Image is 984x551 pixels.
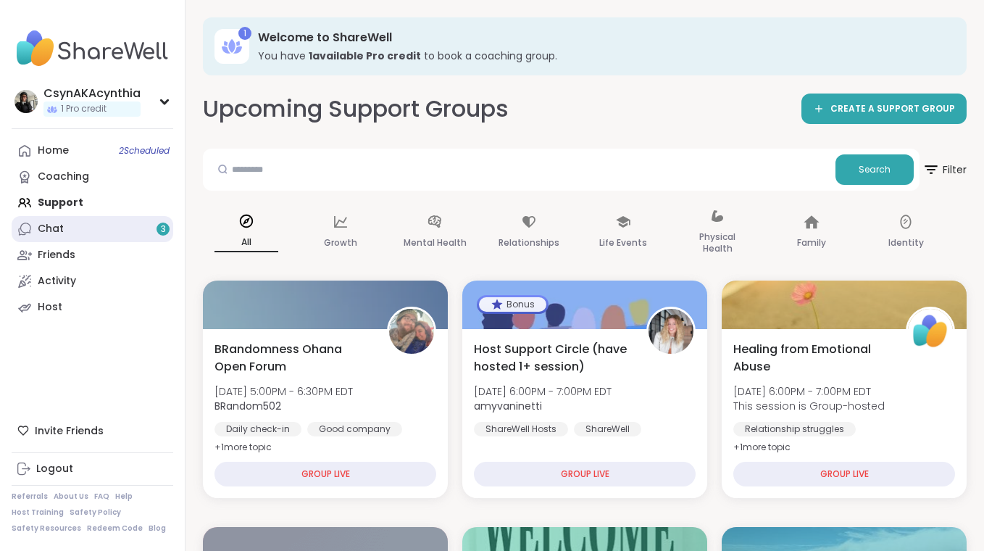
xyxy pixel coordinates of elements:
p: Life Events [599,234,647,252]
div: Coaching [38,170,89,184]
p: Identity [888,234,924,252]
p: Physical Health [685,228,749,257]
a: Host Training [12,507,64,518]
a: Help [115,492,133,502]
a: Coaching [12,164,173,190]
p: All [214,233,278,252]
p: Growth [324,234,357,252]
a: CREATE A SUPPORT GROUP [801,94,967,124]
span: [DATE] 5:00PM - 6:30PM EDT [214,384,353,399]
div: Chat [38,222,64,236]
div: Daily check-in [214,422,301,436]
img: CsynAKAcynthia [14,90,38,113]
div: Logout [36,462,73,476]
div: Invite Friends [12,418,173,444]
div: Activity [38,274,76,289]
b: 1 available Pro credit [309,49,421,63]
p: Family [797,234,826,252]
div: Home [38,144,69,158]
a: Referrals [12,492,48,502]
div: ShareWell Hosts [474,422,568,436]
span: BRandomness Ohana Open Forum [214,341,371,376]
p: Relationships [499,234,559,252]
div: Bonus [479,297,546,312]
img: amyvaninetti [649,309,693,354]
div: CsynAKAcynthia [43,86,141,101]
a: FAQ [94,492,109,502]
a: Redeem Code [87,523,143,534]
a: Chat3 [12,216,173,242]
a: Home2Scheduled [12,138,173,164]
span: Host Support Circle (have hosted 1+ session) [474,341,630,376]
b: BRandom502 [214,399,281,413]
p: Mental Health [404,234,467,252]
span: 2 Scheduled [119,145,170,157]
a: Safety Resources [12,523,81,534]
div: Relationship struggles [733,422,856,436]
a: Host [12,294,173,320]
span: 1 Pro credit [61,103,107,115]
span: CREATE A SUPPORT GROUP [830,103,955,115]
a: Friends [12,242,173,268]
span: Healing from Emotional Abuse [733,341,890,376]
span: This session is Group-hosted [733,399,885,413]
span: [DATE] 6:00PM - 7:00PM EDT [474,384,612,399]
span: [DATE] 6:00PM - 7:00PM EDT [733,384,885,399]
span: 3 [161,223,166,236]
h3: Welcome to ShareWell [258,30,946,46]
div: Good company [307,422,402,436]
a: Logout [12,456,173,482]
div: Host [38,300,62,315]
h2: Upcoming Support Groups [203,93,509,125]
a: Blog [149,523,166,534]
div: GROUP LIVE [214,462,436,486]
span: Filter [922,152,967,187]
button: Search [835,154,914,185]
div: GROUP LIVE [733,462,955,486]
div: GROUP LIVE [474,462,696,486]
button: Filter [922,149,967,191]
img: ShareWell Nav Logo [12,23,173,74]
div: ShareWell [574,422,641,436]
a: Activity [12,268,173,294]
div: Friends [38,248,75,262]
a: Safety Policy [70,507,121,518]
b: amyvaninetti [474,399,542,413]
div: 1 [238,27,251,40]
h3: You have to book a coaching group. [258,49,946,63]
span: Search [859,163,891,176]
a: About Us [54,492,88,502]
img: ShareWell [908,309,953,354]
img: BRandom502 [389,309,434,354]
